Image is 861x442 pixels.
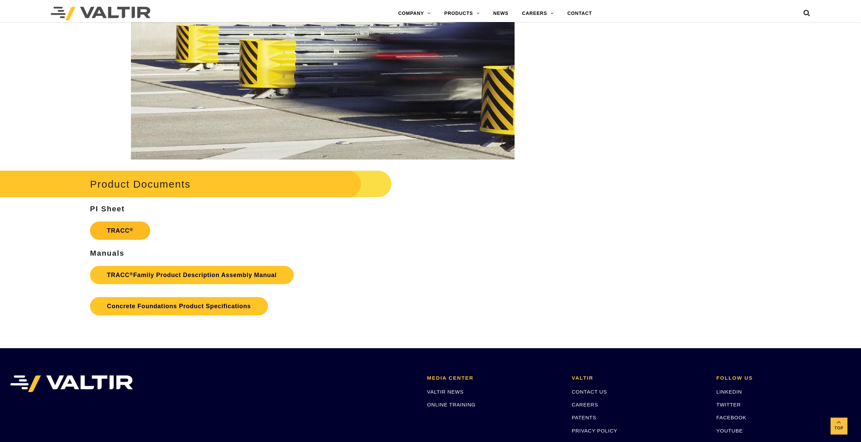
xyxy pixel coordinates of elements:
a: PRIVACY POLICY [572,428,617,434]
a: VALTIR NEWS [427,389,463,395]
strong: Manuals [90,249,124,257]
img: Valtir [51,7,151,20]
a: TRACC®Family Product Description Assembly Manual [90,266,294,284]
h2: FOLLOW US [716,375,851,381]
a: COMPANY [391,7,437,20]
a: TWITTER [716,402,741,407]
a: CONTACT US [572,389,607,395]
a: CAREERS [515,7,561,20]
a: Concrete Foundations Product Specifications [90,297,268,315]
sup: ® [130,271,133,276]
strong: PI Sheet [90,205,125,213]
sup: ® [130,227,133,232]
a: CAREERS [572,402,598,407]
a: CONTACT [561,7,599,20]
a: PATENTS [572,415,596,420]
h2: VALTIR [572,375,706,381]
a: ONLINE TRAINING [427,402,475,407]
a: NEWS [486,7,515,20]
a: TRACC® [90,222,150,240]
a: YOUTUBE [716,428,743,434]
a: FACEBOOK [716,415,746,420]
a: Top [831,418,847,435]
a: LINKEDIN [716,389,742,395]
span: Top [831,424,847,432]
h2: MEDIA CENTER [427,375,562,381]
img: VALTIR [10,375,133,392]
a: PRODUCTS [437,7,486,20]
